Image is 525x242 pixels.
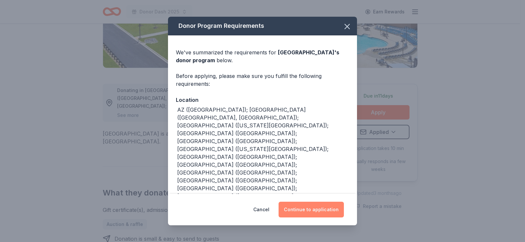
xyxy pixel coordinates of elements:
[176,72,349,88] div: Before applying, please make sure you fulfill the following requirements:
[279,202,344,217] button: Continue to application
[168,17,357,35] div: Donor Program Requirements
[253,202,269,217] button: Cancel
[176,96,349,104] div: Location
[176,48,349,64] div: We've summarized the requirements for below.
